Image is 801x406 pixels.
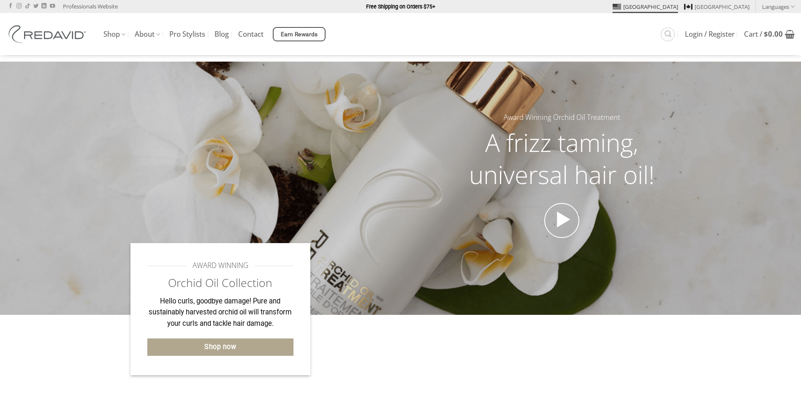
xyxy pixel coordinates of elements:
a: [GEOGRAPHIC_DATA] [684,0,749,13]
span: Cart / [744,31,783,38]
a: Earn Rewards [273,27,326,41]
a: Follow on LinkedIn [41,3,46,9]
span: Shop now [204,341,236,352]
span: $ [764,29,768,39]
a: Shop [103,26,125,43]
a: Pro Stylists [169,27,205,42]
span: Earn Rewards [281,30,318,39]
h2: Orchid Oil Collection [147,276,294,290]
a: Follow on Instagram [16,3,22,9]
a: Follow on YouTube [50,3,55,9]
h5: Award Winning Orchid Oil Treatment [453,112,671,123]
a: Follow on Twitter [33,3,38,9]
a: View cart [744,25,795,43]
a: Blog [215,27,229,42]
a: About [135,26,160,43]
a: Shop now [147,338,294,356]
bdi: 0.00 [764,29,783,39]
a: Search [661,27,675,41]
strong: Free Shipping on Orders $75+ [366,3,435,10]
span: AWARD WINNING [193,260,248,271]
span: Login / Register [685,31,735,38]
p: Hello curls, goodbye damage! Pure and sustainably harvested orchid oil will transform your curls ... [147,296,294,330]
a: Follow on Facebook [8,3,13,9]
a: Languages [762,0,795,13]
a: Contact [238,27,263,42]
a: Open video in lightbox [544,203,580,238]
a: Login / Register [685,27,735,42]
img: REDAVID Salon Products | United States [6,25,91,43]
h2: A frizz taming, universal hair oil! [453,127,671,190]
a: [GEOGRAPHIC_DATA] [613,0,678,13]
a: Follow on TikTok [25,3,30,9]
